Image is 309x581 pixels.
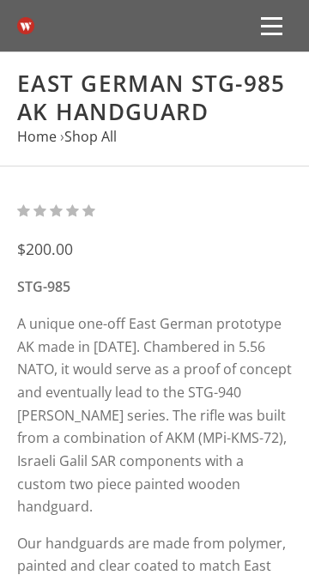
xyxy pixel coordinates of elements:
span: $200.00 [17,239,73,259]
p: A unique one-off East German prototype AK made in [DATE]. Chambered in 5.56 NATO, it would serve ... [17,312,292,518]
li: › [60,125,117,148]
a: Home [17,127,57,146]
h1: East German STG-985 AK Handguard [17,70,292,125]
a: Shop All [64,127,117,146]
strong: STG-985 [17,277,70,296]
